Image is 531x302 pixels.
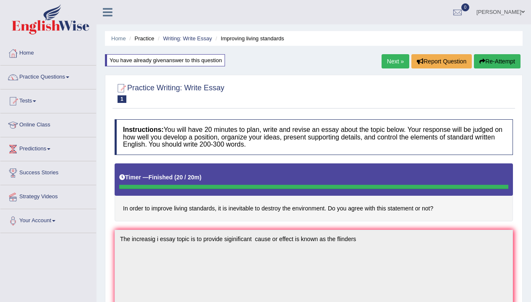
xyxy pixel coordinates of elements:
h5: Timer — [119,174,201,181]
a: Your Account [0,209,96,230]
span: 1 [118,95,126,103]
div: You have already given answer to this question [105,54,225,66]
b: 20 / 20m [176,174,199,181]
li: Improving living standards [214,34,284,42]
h4: You will have 20 minutes to plan, write and revise an essay about the topic below. Your response ... [115,119,513,155]
a: Practice Questions [0,66,96,87]
a: Tests [0,89,96,110]
a: Success Stories [0,161,96,182]
span: 0 [461,3,470,11]
button: Re-Attempt [474,54,521,68]
a: Predictions [0,137,96,158]
li: Practice [127,34,154,42]
a: Writing: Write Essay [163,35,212,42]
b: ) [199,174,201,181]
h2: Practice Writing: Write Essay [115,82,224,103]
b: ( [174,174,176,181]
a: Home [0,42,96,63]
a: Strategy Videos [0,185,96,206]
a: Home [111,35,126,42]
a: Online Class [0,113,96,134]
b: Instructions: [123,126,164,133]
b: Finished [149,174,173,181]
button: Report Question [411,54,472,68]
a: Next » [382,54,409,68]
